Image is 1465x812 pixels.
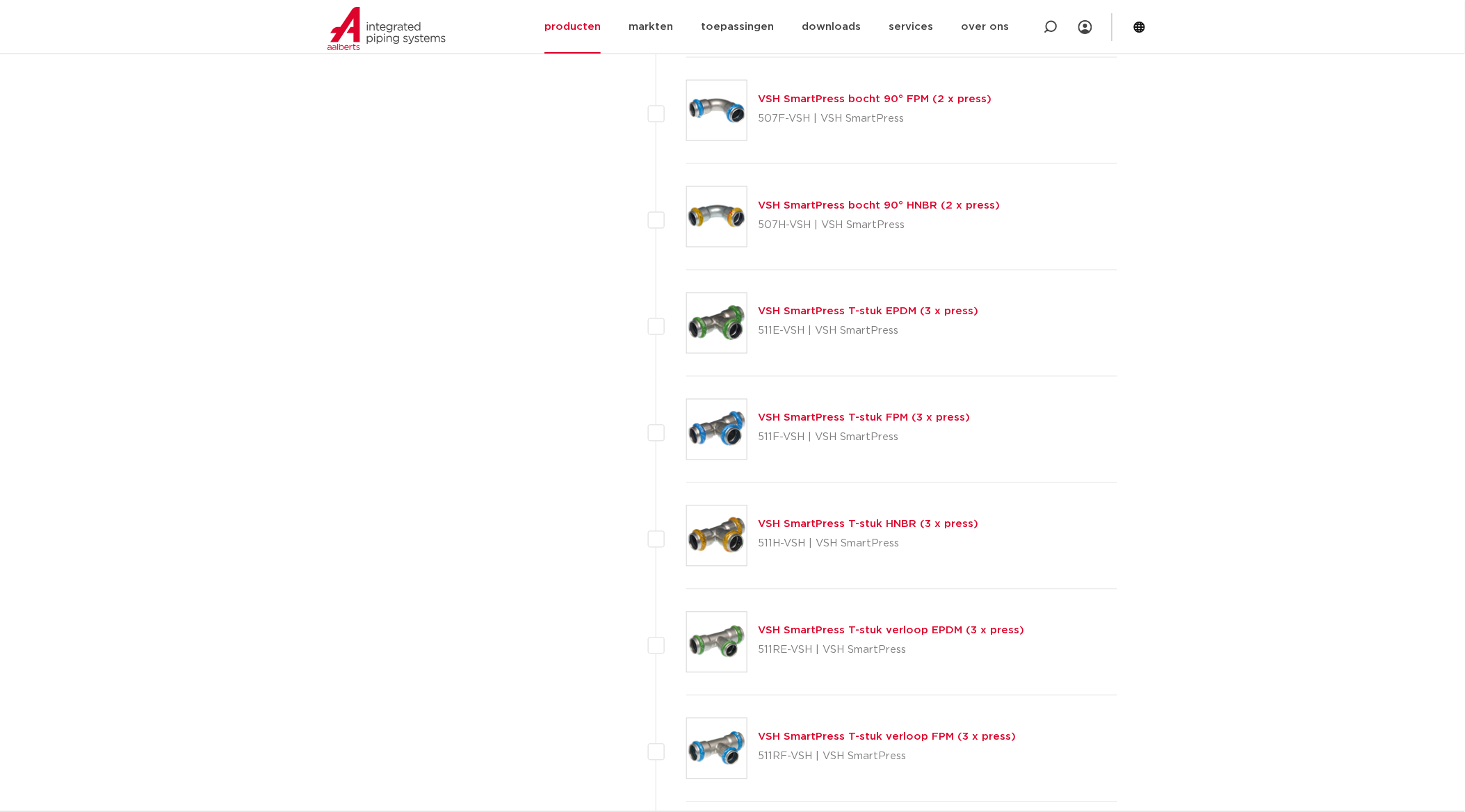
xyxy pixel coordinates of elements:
p: 511E-VSH | VSH SmartPress [759,320,979,343]
img: Thumbnail for VSH SmartPress bocht 90° FPM (2 x press) [687,81,747,140]
a: VSH SmartPress T-stuk verloop FPM (3 x press) [759,732,1017,742]
img: Thumbnail for VSH SmartPress T-stuk verloop FPM (3 x press) [687,719,747,779]
a: VSH SmartPress T-stuk HNBR (3 x press) [759,519,979,530]
a: VSH SmartPress T-stuk FPM (3 x press) [759,413,971,423]
img: Thumbnail for VSH SmartPress T-stuk EPDM (3 x press) [687,293,747,353]
p: 511RF-VSH | VSH SmartPress [759,746,1017,768]
img: Thumbnail for VSH SmartPress bocht 90° HNBR (2 x press) [687,187,747,247]
img: Thumbnail for VSH SmartPress T-stuk verloop EPDM (3 x press) [687,612,747,672]
p: 511RE-VSH | VSH SmartPress [759,640,1025,662]
img: Thumbnail for VSH SmartPress T-stuk FPM (3 x press) [687,400,747,460]
img: Thumbnail for VSH SmartPress T-stuk HNBR (3 x press) [687,506,747,566]
p: 507H-VSH | VSH SmartPress [759,214,1001,236]
a: VSH SmartPress T-stuk EPDM (3 x press) [759,307,979,317]
p: 507F-VSH | VSH SmartPress [759,108,992,130]
a: VSH SmartPress T-stuk verloop EPDM (3 x press) [759,626,1025,636]
a: VSH SmartPress bocht 90° HNBR (2 x press) [759,200,1001,211]
p: 511F-VSH | VSH SmartPress [759,427,971,449]
p: 511H-VSH | VSH SmartPress [759,533,979,555]
a: VSH SmartPress bocht 90° FPM (2 x press) [759,94,992,104]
